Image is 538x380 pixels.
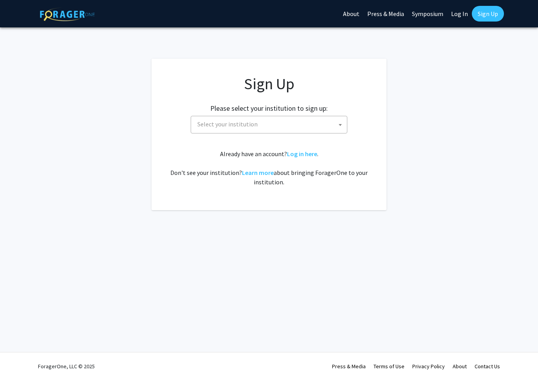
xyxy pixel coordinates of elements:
div: Already have an account? . Don't see your institution? about bringing ForagerOne to your institut... [167,149,371,187]
a: About [453,363,467,370]
a: Contact Us [475,363,500,370]
span: Select your institution [197,120,258,128]
a: Learn more about bringing ForagerOne to your institution [242,169,274,176]
a: Press & Media [332,363,366,370]
a: Log in here [287,150,317,158]
h1: Sign Up [167,74,371,93]
a: Sign Up [472,6,504,22]
h2: Please select your institution to sign up: [210,104,328,113]
a: Privacy Policy [412,363,445,370]
div: ForagerOne, LLC © 2025 [38,353,95,380]
img: ForagerOne Logo [40,7,95,21]
a: Terms of Use [374,363,404,370]
span: Select your institution [194,116,347,132]
span: Select your institution [191,116,347,133]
